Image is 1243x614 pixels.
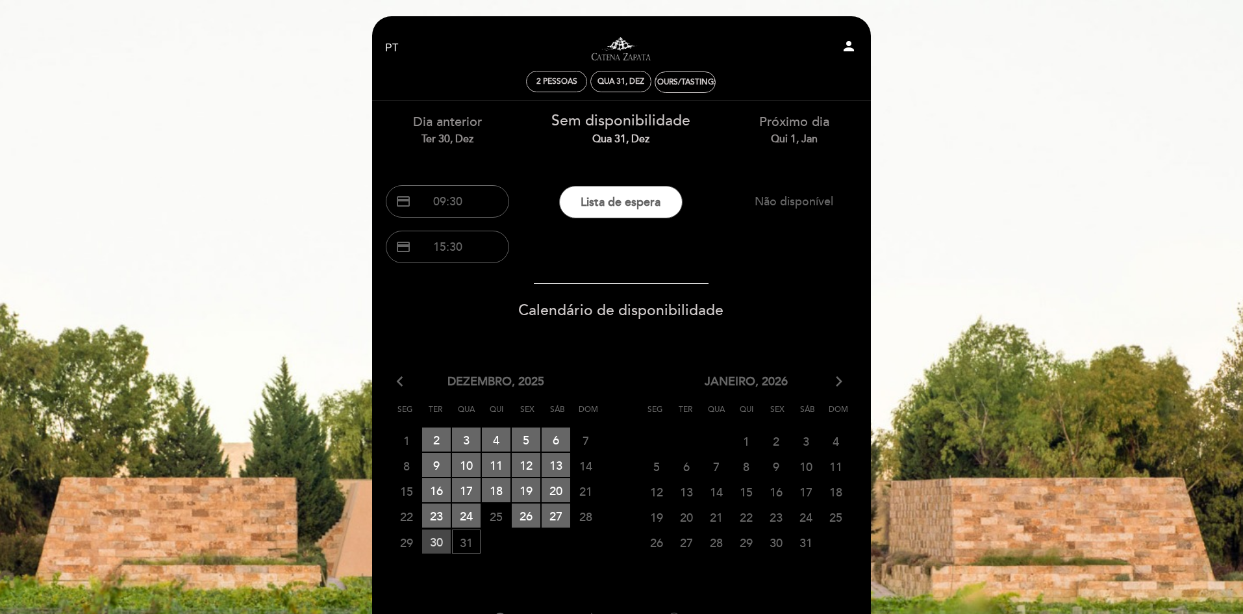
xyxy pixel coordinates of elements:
span: 23 [762,505,790,529]
button: credit_card 15:30 [386,231,509,263]
a: Visitas y degustaciones en La Pirámide [540,31,702,66]
span: 30 [762,530,790,554]
span: 7 [702,454,731,478]
span: 14 [571,454,600,478]
span: 29 [732,530,760,554]
span: 17 [792,480,820,504]
span: Qua [453,403,479,427]
div: Dia anterior [371,113,525,146]
span: 17 [452,478,481,502]
span: 5 [512,428,540,452]
span: 4 [482,428,510,452]
span: 2 [422,428,451,452]
span: janeiro, 2026 [705,374,788,390]
span: 21 [571,479,600,503]
span: 20 [672,505,701,529]
span: Dom [825,403,851,427]
span: 4 [822,429,850,453]
i: person [841,38,857,54]
span: 9 [762,454,790,478]
span: Ter [673,403,699,427]
span: 23 [422,504,451,528]
span: dezembro, 2025 [447,374,544,390]
span: 3 [452,428,481,452]
span: 22 [392,504,421,528]
span: 25 [822,505,850,529]
i: arrow_forward_ios [833,374,845,390]
span: 2 pessoas [536,77,577,86]
span: 19 [512,478,540,502]
span: Qui [484,403,510,427]
span: 19 [642,505,671,529]
span: Qua [703,403,729,427]
span: Seg [392,403,418,427]
span: 1 [392,428,421,452]
span: 29 [392,530,421,554]
span: Seg [642,403,668,427]
span: 16 [762,480,790,504]
span: 30 [422,530,451,554]
span: 7 [571,428,600,452]
span: 8 [732,454,760,478]
span: 15 [392,479,421,503]
div: Qua 31, dez [544,132,698,147]
span: Qui [734,403,760,427]
span: 6 [542,428,570,452]
span: 27 [542,504,570,528]
span: 31 [792,530,820,554]
span: Sáb [795,403,821,427]
div: Tours/Tastings [653,77,718,87]
span: 15 [732,480,760,504]
span: 2 [762,429,790,453]
span: 6 [672,454,701,478]
span: 1 [732,429,760,453]
span: credit_card [395,194,411,209]
span: credit_card [395,239,411,255]
span: 28 [702,530,731,554]
span: 24 [452,504,481,528]
span: 18 [482,478,510,502]
span: Sex [514,403,540,427]
span: 8 [392,454,421,478]
span: 11 [482,453,510,477]
span: 10 [452,453,481,477]
span: 5 [642,454,671,478]
span: 11 [822,454,850,478]
span: 3 [792,429,820,453]
span: 24 [792,505,820,529]
button: Lista de espera [559,186,683,218]
span: Dom [575,403,601,427]
span: Calendário de disponibilidade [518,301,723,320]
span: 20 [542,478,570,502]
div: Qua 31, dez [597,77,644,86]
span: 14 [702,480,731,504]
span: Sáb [545,403,571,427]
button: Não disponível [733,185,856,218]
button: credit_card 09:30 [386,185,509,218]
span: 22 [732,505,760,529]
span: 13 [672,480,701,504]
span: Ter [423,403,449,427]
span: 12 [642,480,671,504]
span: 16 [422,478,451,502]
span: Sex [764,403,790,427]
span: 13 [542,453,570,477]
span: 26 [642,530,671,554]
span: 12 [512,453,540,477]
span: 27 [672,530,701,554]
i: arrow_back_ios [397,374,408,390]
span: 28 [571,504,600,528]
div: Qui 1, jan [717,132,871,147]
span: 26 [512,504,540,528]
span: Sem disponibilidade [551,112,690,130]
button: person [841,38,857,58]
div: Próximo dia [717,113,871,146]
span: 21 [702,505,731,529]
div: Ter 30, dez [371,132,525,147]
span: 18 [822,480,850,504]
span: 31 [452,530,481,554]
span: 25 [482,504,510,528]
span: 9 [422,453,451,477]
span: 10 [792,454,820,478]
